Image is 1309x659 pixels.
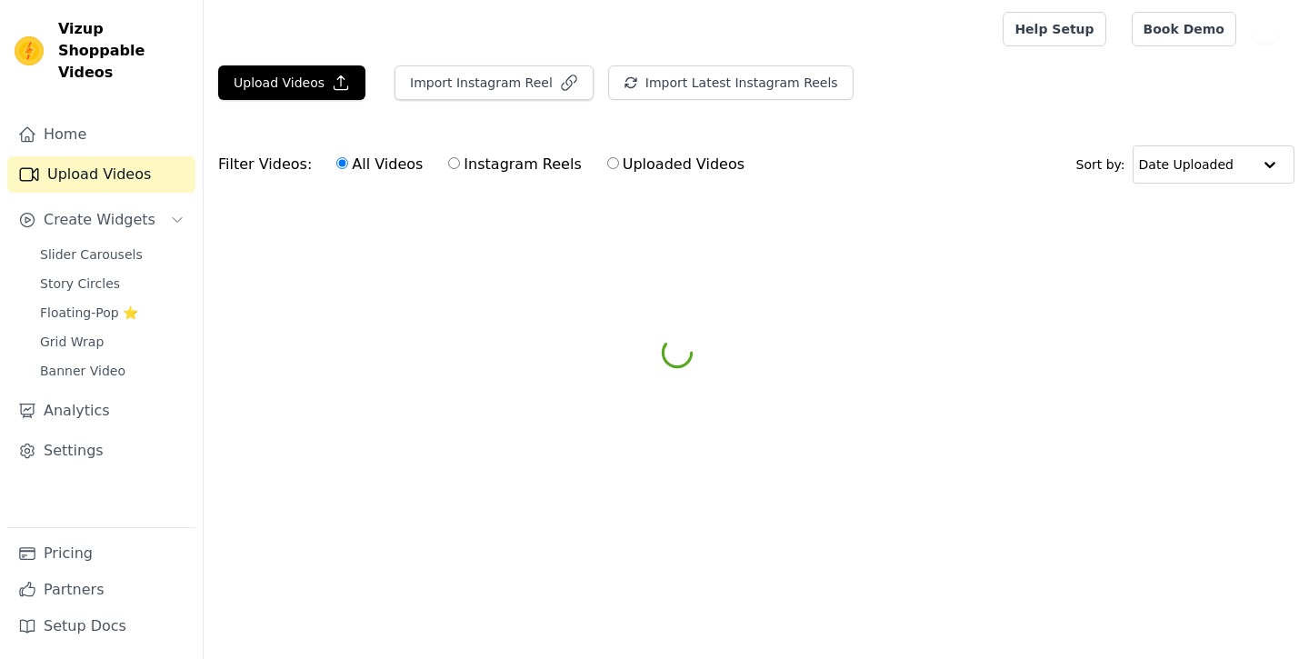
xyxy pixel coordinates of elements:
button: Create Widgets [7,202,195,238]
a: Pricing [7,535,195,572]
button: Upload Videos [218,65,365,100]
a: Book Demo [1132,12,1236,46]
button: Import Instagram Reel [395,65,594,100]
span: Story Circles [40,275,120,293]
a: Upload Videos [7,156,195,193]
button: Import Latest Instagram Reels [608,65,854,100]
img: Vizup [15,36,44,65]
a: Slider Carousels [29,242,195,267]
a: Story Circles [29,271,195,296]
label: Uploaded Videos [606,153,745,176]
a: Settings [7,433,195,469]
div: Sort by: [1076,145,1295,184]
a: Grid Wrap [29,329,195,354]
a: Partners [7,572,195,608]
span: Slider Carousels [40,245,143,264]
span: Create Widgets [44,209,155,231]
span: Banner Video [40,362,125,380]
a: Analytics [7,393,195,429]
a: Setup Docs [7,608,195,644]
label: Instagram Reels [447,153,582,176]
a: Help Setup [1003,12,1105,46]
span: Vizup Shoppable Videos [58,18,188,84]
div: Filter Videos: [218,144,754,185]
input: Instagram Reels [448,157,460,169]
a: Banner Video [29,358,195,384]
a: Home [7,116,195,153]
span: Grid Wrap [40,333,104,351]
input: Uploaded Videos [607,157,619,169]
a: Floating-Pop ⭐ [29,300,195,325]
input: All Videos [336,157,348,169]
span: Floating-Pop ⭐ [40,304,138,322]
label: All Videos [335,153,424,176]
